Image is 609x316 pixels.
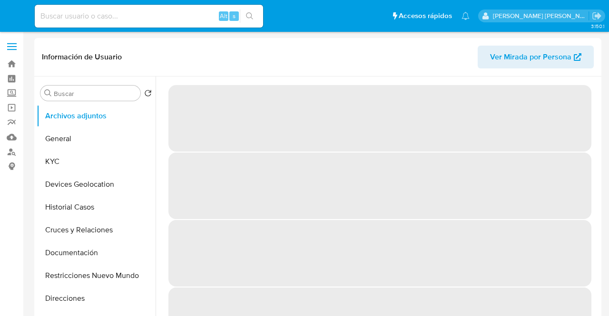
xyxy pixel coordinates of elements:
p: baltazar.cabreradupeyron@mercadolibre.com.mx [493,11,589,20]
h1: Información de Usuario [42,52,122,62]
span: ‌ [168,85,591,152]
span: Accesos rápidos [399,11,452,21]
span: s [233,11,236,20]
button: search-icon [240,10,259,23]
a: Notificaciones [462,12,470,20]
button: Volver al orden por defecto [144,89,152,100]
a: Salir [592,11,602,21]
button: Historial Casos [37,196,156,219]
button: Ver Mirada por Persona [478,46,594,68]
input: Buscar usuario o caso... [35,10,263,22]
span: Ver Mirada por Persona [490,46,571,68]
button: Buscar [44,89,52,97]
button: Cruces y Relaciones [37,219,156,241]
button: Archivos adjuntos [37,105,156,127]
span: Alt [220,11,227,20]
button: Direcciones [37,287,156,310]
input: Buscar [54,89,137,98]
button: KYC [37,150,156,173]
button: Devices Geolocation [37,173,156,196]
button: General [37,127,156,150]
button: Documentación [37,241,156,264]
span: ‌ [168,153,591,219]
button: Restricciones Nuevo Mundo [37,264,156,287]
span: ‌ [168,220,591,287]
